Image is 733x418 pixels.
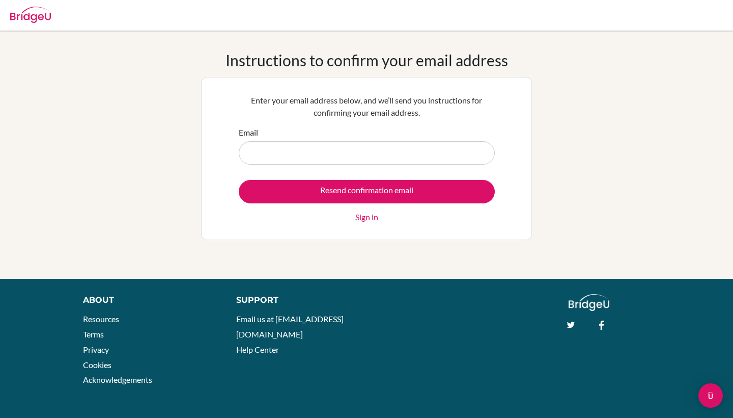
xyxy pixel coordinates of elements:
[83,345,109,354] a: Privacy
[225,51,508,69] h1: Instructions to confirm your email address
[10,7,51,23] img: Bridge-U
[236,345,279,354] a: Help Center
[239,126,258,139] label: Email
[239,180,495,203] input: Resend confirmation email
[569,294,610,311] img: logo_white@2x-f4f0deed5e89b7ecb1c2cc34c3e3d731f90f0f143d5ea2071677605dd97b5244.png
[236,294,356,306] div: Support
[698,383,723,408] div: Open Intercom Messenger
[83,375,152,384] a: Acknowledgements
[355,211,378,223] a: Sign in
[83,329,104,339] a: Terms
[236,314,344,339] a: Email us at [EMAIL_ADDRESS][DOMAIN_NAME]
[83,294,213,306] div: About
[239,94,495,119] p: Enter your email address below, and we’ll send you instructions for confirming your email address.
[83,314,119,324] a: Resources
[83,360,111,370] a: Cookies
